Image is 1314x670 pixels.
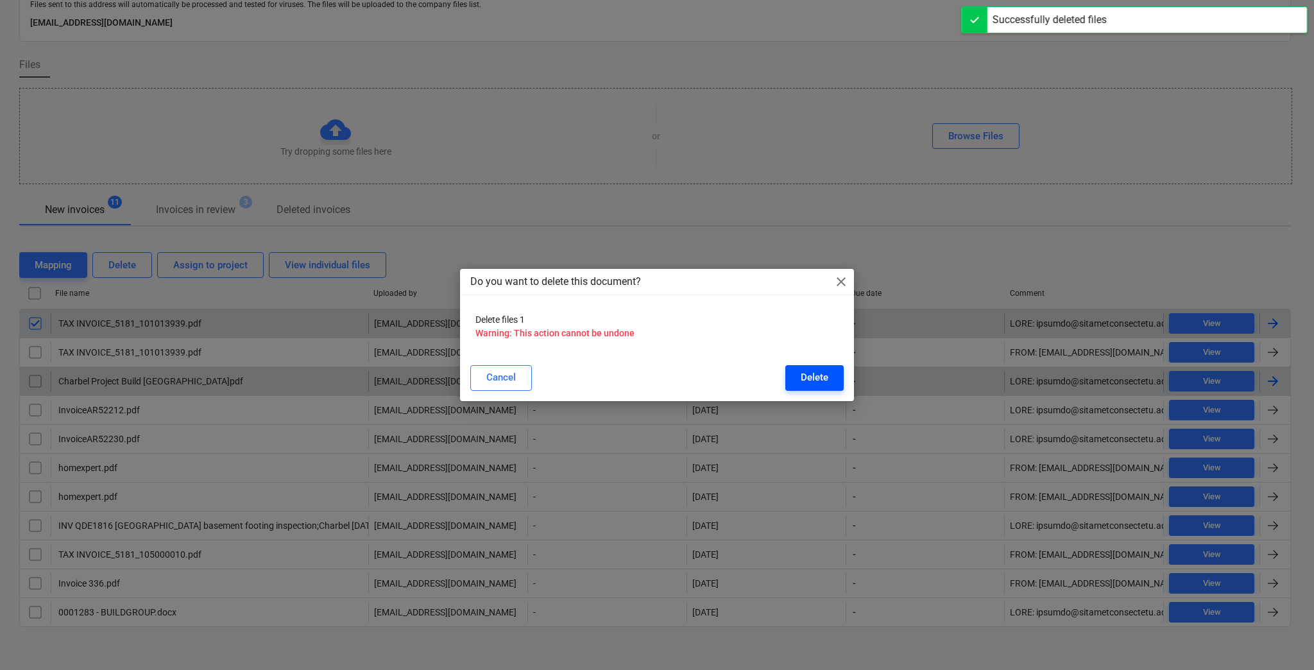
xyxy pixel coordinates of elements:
p: Do you want to delete this document? [470,274,641,289]
div: Cancel [486,369,516,386]
div: Delete [801,369,828,386]
p: Warning: This action cannot be undone [475,327,839,339]
div: Successfully deleted files [993,12,1107,28]
iframe: Chat Widget [1250,608,1314,670]
p: Delete files 1 [475,313,839,326]
span: close [833,274,849,289]
button: Delete [785,365,844,391]
button: Cancel [470,365,532,391]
